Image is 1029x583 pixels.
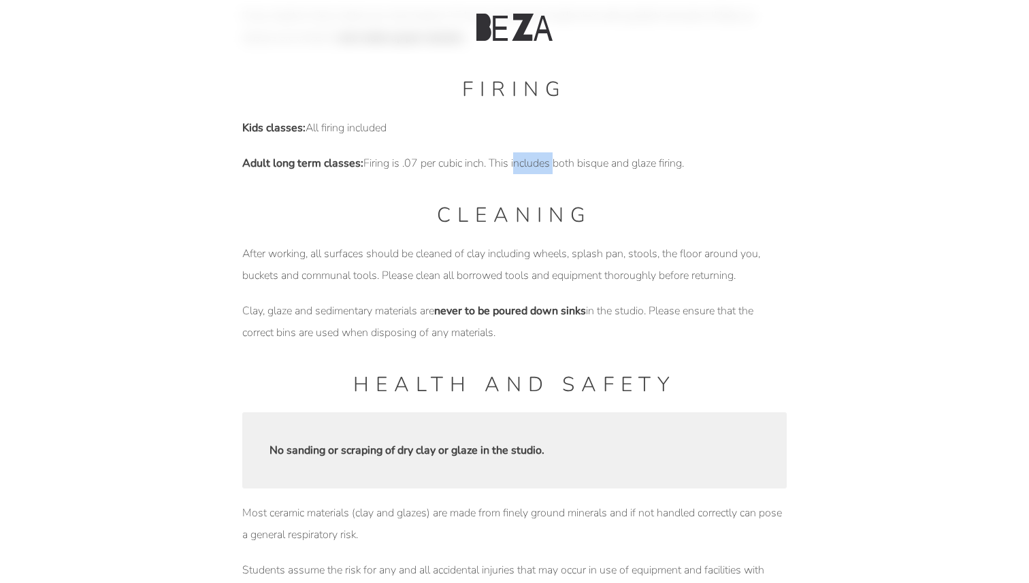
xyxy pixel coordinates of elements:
[242,120,306,135] strong: Kids classes:
[242,156,363,171] strong: Adult long term classes:
[476,14,553,41] img: Beza Studio Logo
[242,76,787,103] h1: FIRING
[242,117,787,139] p: All firing included
[242,243,787,286] p: After working, all surfaces should be cleaned of clay including wheels, splash pan, stools, the f...
[242,201,787,229] h1: CLEANING
[242,152,787,174] p: Firing is .07 per cubic inch. This includes both bisque and glaze firing.
[269,443,544,458] strong: No sanding or scraping of dry clay or glaze in the studio.
[242,300,787,344] p: Clay, glaze and sedimentary materials are in the studio. Please ensure that the correct bins are ...
[242,371,787,399] h1: HEALTH AND SAFETY
[242,502,787,546] p: Most ceramic materials (clay and glazes) are made from finely ground minerals and if not handled ...
[434,303,586,318] strong: never to be poured down sinks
